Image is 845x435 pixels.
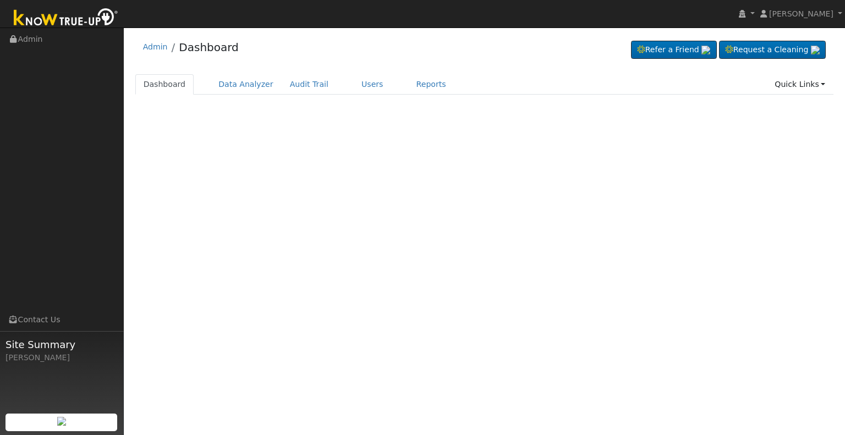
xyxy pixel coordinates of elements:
a: Quick Links [766,74,833,95]
span: [PERSON_NAME] [769,9,833,18]
a: Data Analyzer [210,74,282,95]
a: Refer a Friend [631,41,717,59]
img: retrieve [701,46,710,54]
img: Know True-Up [8,6,124,31]
img: retrieve [57,417,66,426]
a: Reports [408,74,454,95]
a: Dashboard [179,41,239,54]
a: Users [353,74,392,95]
a: Admin [143,42,168,51]
a: Request a Cleaning [719,41,826,59]
div: [PERSON_NAME] [6,352,118,364]
span: Site Summary [6,337,118,352]
a: Audit Trail [282,74,337,95]
img: retrieve [811,46,820,54]
a: Dashboard [135,74,194,95]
